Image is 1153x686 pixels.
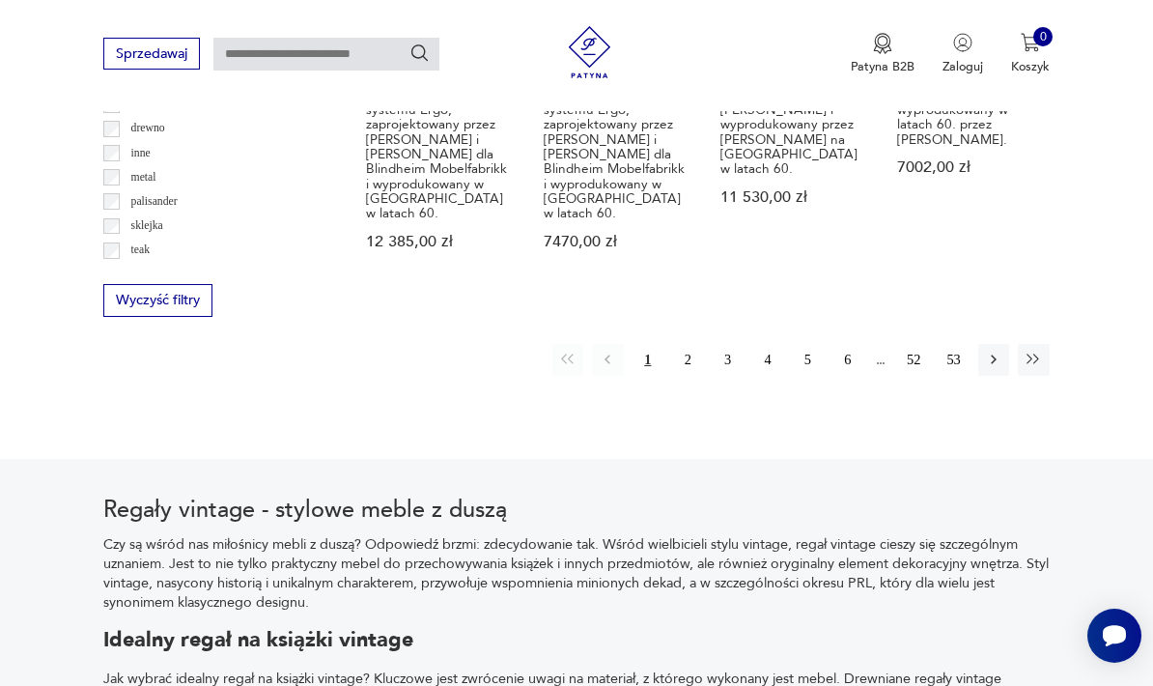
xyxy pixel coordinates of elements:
button: 2 [672,344,703,375]
p: metal [131,168,156,187]
p: inne [131,144,151,163]
img: Ikona koszyka [1021,33,1040,52]
button: 5 [792,344,823,375]
button: Zaloguj [942,33,983,75]
button: 52 [898,344,929,375]
p: 12 385,00 zł [366,235,510,249]
p: sklejka [131,216,163,236]
p: teak [131,241,150,260]
p: Zaloguj [942,58,983,75]
a: Ikona medaluPatyna B2B [851,33,914,75]
h2: Regały vintage - stylowe meble z duszą [103,500,1049,522]
button: Szukaj [409,43,431,64]
p: 7470,00 zł [544,235,688,249]
h3: Skandynawski, wolnostojący regał z drewna tekowego systemu Ergo, zaprojektowany przez [PERSON_NAM... [366,58,510,220]
div: 0 [1033,27,1053,46]
button: 53 [938,344,969,375]
a: Sprzedawaj [103,49,199,61]
p: 7002,00 zł [897,160,1041,175]
iframe: Smartsupp widget button [1087,609,1141,663]
button: 6 [832,344,863,375]
button: 4 [752,344,783,375]
button: 3 [712,344,743,375]
button: 0Koszyk [1011,33,1050,75]
h3: Skandynawski, wolnostojący regał z drewna tekowego systemu Ergo, zaprojektowany przez [PERSON_NAM... [544,58,688,220]
h3: Tekowy regał zaprojektowany przez [PERSON_NAME] i wyprodukowany w latach 60. przez [PERSON_NAME]. [897,58,1041,147]
p: drewno [131,119,165,138]
p: 11 530,00 zł [720,190,864,205]
h3: Duński regał z sekretarzykiem zaprojektowany przez [PERSON_NAME] i wyprodukowany przez [PERSON_NA... [720,58,864,176]
p: Czy są wśród nas miłośnicy mebli z duszą? Odpowiedź brzmi: zdecydowanie tak. Wśród wielbicieli st... [103,535,1049,612]
p: Patyna B2B [851,58,914,75]
button: Wyczyść filtry [103,284,211,316]
img: Ikonka użytkownika [953,33,972,52]
img: Ikona medalu [873,33,892,54]
p: Koszyk [1011,58,1050,75]
p: palisander [131,192,178,212]
h2: Idealny regał na książki vintage [103,631,1049,650]
button: Sprzedawaj [103,38,199,70]
button: Patyna B2B [851,33,914,75]
img: Patyna - sklep z meblami i dekoracjami vintage [557,26,622,78]
p: tworzywo sztuczne [131,265,218,284]
button: 1 [633,344,663,375]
